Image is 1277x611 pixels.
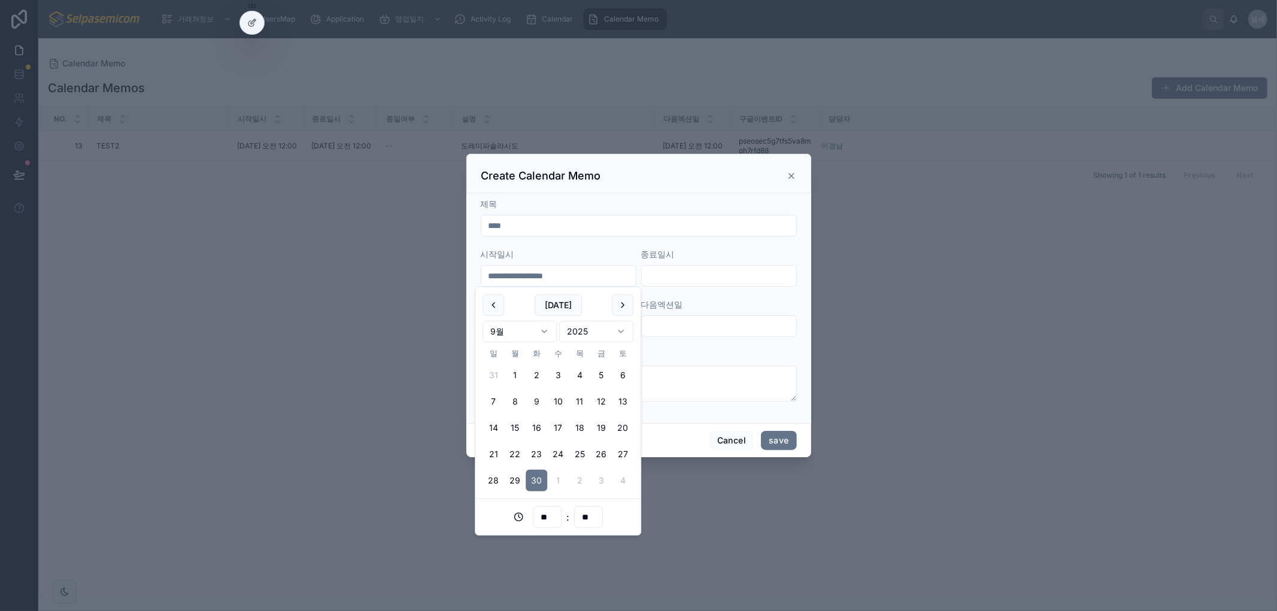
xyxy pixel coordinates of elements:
button: 2025년 9월 6일 토요일 [612,364,633,386]
button: 2025년 9월 14일 일요일 [483,417,504,439]
button: 2025년 9월 21일 일요일 [483,443,504,465]
button: 2025년 9월 28일 일요일 [483,470,504,491]
button: 2025년 10월 4일 토요일 [612,470,633,491]
button: 2025년 9월 19일 금요일 [590,417,612,439]
button: 2025년 9월 16일 화요일 [526,417,547,439]
button: save [761,431,796,450]
table: 9월 2025 [483,347,633,491]
th: 수요일 [547,347,569,360]
button: 2025년 9월 25일 목요일 [569,443,590,465]
button: 2025년 9월 4일 목요일 [569,364,590,386]
th: 일요일 [483,347,504,360]
button: 2025년 9월 1일 월요일 [504,364,526,386]
button: 2025년 8월 31일 일요일 [483,364,504,386]
button: 2025년 9월 18일 목요일 [569,417,590,439]
th: 금요일 [590,347,612,360]
button: Today, 2025년 9월 9일 화요일 [526,391,547,412]
button: 2025년 9월 12일 금요일 [590,391,612,412]
span: 시작일시 [481,249,514,259]
button: [DATE] [535,294,582,316]
div: : [483,506,633,528]
th: 월요일 [504,347,526,360]
button: 2025년 9월 17일 수요일 [547,417,569,439]
button: 2025년 9월 27일 토요일 [612,443,633,465]
button: Cancel [709,431,754,450]
th: 토요일 [612,347,633,360]
button: 2025년 9월 15일 월요일 [504,417,526,439]
th: 화요일 [526,347,547,360]
button: 2025년 9월 22일 월요일 [504,443,526,465]
button: 2025년 9월 2일 화요일 [526,364,547,386]
span: 종료일시 [641,249,675,259]
th: 목요일 [569,347,590,360]
button: 2025년 9월 10일 수요일 [547,391,569,412]
button: 2025년 9월 29일 월요일 [504,470,526,491]
button: 2025년 10월 2일 목요일 [569,470,590,491]
button: 2025년 10월 1일 수요일 [547,470,569,491]
button: 2025년 9월 26일 금요일 [590,443,612,465]
button: 2025년 9월 24일 수요일 [547,443,569,465]
span: 다음엑션일 [641,299,683,309]
button: 2025년 9월 11일 목요일 [569,391,590,412]
button: 2025년 10월 3일 금요일 [590,470,612,491]
button: 2025년 9월 23일 화요일 [526,443,547,465]
h3: Create Calendar Memo [481,169,601,183]
button: 2025년 9월 8일 월요일 [504,391,526,412]
button: 2025년 9월 5일 금요일 [590,364,612,386]
button: 2025년 9월 20일 토요일 [612,417,633,439]
button: 2025년 9월 13일 토요일 [612,391,633,412]
span: 제목 [481,199,498,209]
button: 2025년 9월 7일 일요일 [483,391,504,412]
button: 2025년 9월 30일 화요일, selected [526,470,547,491]
button: 2025년 9월 3일 수요일 [547,364,569,386]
